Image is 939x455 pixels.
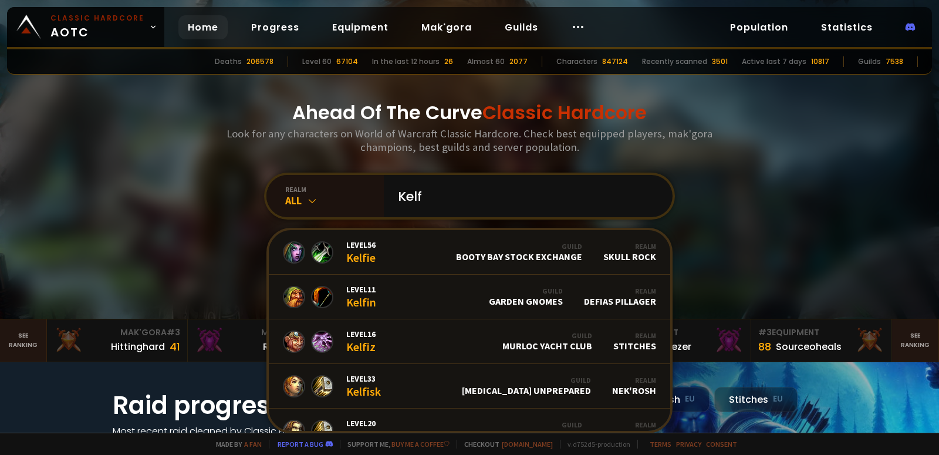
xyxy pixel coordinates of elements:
h1: Raid progress [113,387,347,424]
div: Defias Pillager [584,287,656,307]
div: Kelfore [346,418,383,443]
span: # 3 [167,326,180,338]
div: Realm [603,242,656,251]
div: Stitches [613,331,656,352]
small: EU [685,393,695,405]
a: Equipment [323,15,398,39]
div: Sudden Death [517,420,582,441]
a: Population [721,15,798,39]
span: Support me, [340,440,450,449]
div: Hittinghard [111,339,165,354]
a: Level33KelfiskGuild[MEDICAL_DATA] UnpreparedRealmNek'Rosh [269,364,670,409]
div: 41 [170,339,180,355]
a: #3Equipment88Sourceoheals [751,319,892,362]
span: AOTC [50,13,144,41]
div: Guild [489,287,563,295]
div: Kelfisk [346,373,381,399]
a: Level16KelfizGuildMurloc Yacht ClubRealmStitches [269,319,670,364]
div: Equipment [758,326,884,339]
a: Progress [242,15,309,39]
h1: Ahead Of The Curve [292,99,647,127]
div: Rivench [263,339,300,354]
div: Mak'Gora [54,326,180,339]
a: Mak'Gora#3Hittinghard41 [47,319,188,362]
h4: Most recent raid cleaned by Classic Hardcore guilds [113,424,347,453]
a: Home [178,15,228,39]
div: All [285,194,384,207]
a: Report a bug [278,440,323,449]
div: Sourceoheals [776,339,842,354]
span: Classic Hardcore [482,99,647,126]
div: Characters [556,56,597,67]
a: Level56KelfieGuildBooty Bay Stock ExchangeRealmSkull Rock [269,230,670,275]
input: Search a character... [391,175,658,217]
span: Level 11 [346,284,376,295]
div: 847124 [602,56,628,67]
div: Realm [603,420,656,429]
h3: Look for any characters on World of Warcraft Classic Hardcore. Check best equipped players, mak'g... [222,127,717,154]
div: Level 60 [302,56,332,67]
div: Kelfie [346,240,376,265]
div: Kelfin [346,284,376,309]
div: Skull Rock [603,242,656,262]
a: Mak'Gora#2Rivench100 [188,319,329,362]
div: In the last 12 hours [372,56,440,67]
span: Checkout [457,440,553,449]
span: Level 56 [346,240,376,250]
div: Realm [612,376,656,385]
span: Level 33 [346,373,381,384]
a: a fan [244,440,262,449]
small: EU [773,393,783,405]
span: Made by [209,440,262,449]
div: 88 [758,339,771,355]
a: Buy me a coffee [391,440,450,449]
div: Guild [456,242,582,251]
div: 10817 [811,56,829,67]
div: Guild [502,331,592,340]
a: Statistics [812,15,882,39]
small: Classic Hardcore [50,13,144,23]
div: Mak'Gora [195,326,321,339]
a: Consent [706,440,737,449]
a: Mak'gora [412,15,481,39]
a: Classic HardcoreAOTC [7,7,164,47]
div: Realm [613,331,656,340]
div: Nek'Rosh [612,376,656,396]
div: Booty Bay Stock Exchange [456,242,582,262]
div: Active last 7 days [742,56,806,67]
a: [DOMAIN_NAME] [502,440,553,449]
div: Recently scanned [642,56,707,67]
a: Seeranking [892,319,939,362]
div: Equipment [617,326,744,339]
div: realm [285,185,384,194]
div: [MEDICAL_DATA] Unprepared [462,376,591,396]
div: Garden Gnomes [489,287,563,307]
span: Level 16 [346,329,376,339]
div: Stitches [714,387,798,412]
div: Almost 60 [467,56,505,67]
div: Deaths [215,56,242,67]
div: 26 [444,56,453,67]
a: Privacy [676,440,701,449]
span: v. d752d5 - production [560,440,630,449]
a: Guilds [495,15,548,39]
div: Realm [584,287,656,295]
div: 206578 [246,56,273,67]
div: Guild [462,376,591,385]
div: 2077 [509,56,528,67]
a: Level20KelforeGuildSudden DeathRealmSkull Rock [269,409,670,453]
div: Guild [517,420,582,429]
a: Terms [650,440,671,449]
div: Kelfiz [346,329,376,354]
div: Guilds [858,56,881,67]
span: # 3 [758,326,772,338]
div: 7538 [886,56,903,67]
div: 67104 [336,56,358,67]
a: #2Equipment88Notafreezer [610,319,751,362]
a: Level11KelfinGuildGarden GnomesRealmDefias Pillager [269,275,670,319]
div: 3501 [712,56,728,67]
div: Skull Rock [603,420,656,441]
span: Level 20 [346,418,383,429]
div: Murloc Yacht Club [502,331,592,352]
